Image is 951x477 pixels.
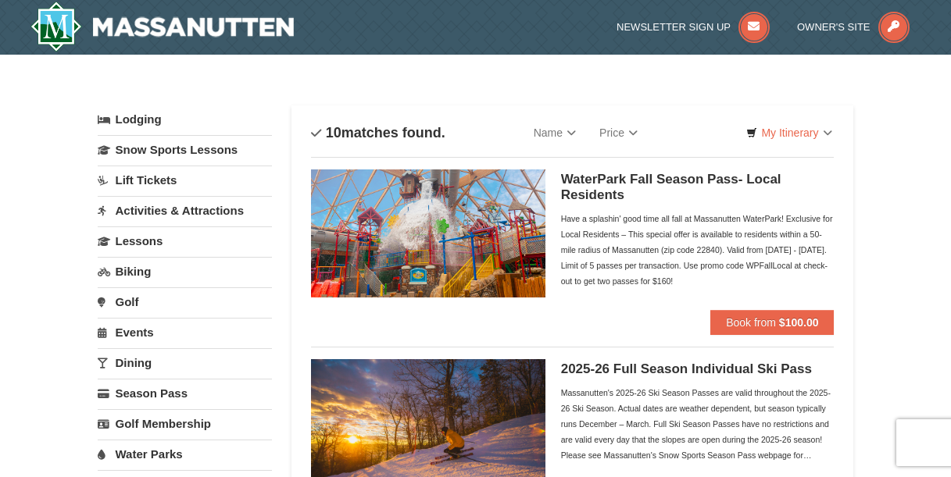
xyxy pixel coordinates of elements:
[561,211,835,289] div: Have a splashin' good time all fall at Massanutten WaterPark! Exclusive for Local Residents – Thi...
[797,21,910,33] a: Owner's Site
[98,166,272,194] a: Lift Tickets
[617,21,731,33] span: Newsletter Sign Up
[710,310,834,335] button: Book from $100.00
[30,2,295,52] img: Massanutten Resort Logo
[98,379,272,408] a: Season Pass
[797,21,871,33] span: Owner's Site
[522,117,588,148] a: Name
[30,2,295,52] a: Massanutten Resort
[588,117,649,148] a: Price
[98,287,272,316] a: Golf
[98,135,272,164] a: Snow Sports Lessons
[561,361,835,377] h5: 2025-26 Full Season Individual Ski Pass
[726,316,776,329] span: Book from
[736,121,842,144] a: My Itinerary
[98,409,272,438] a: Golf Membership
[561,172,835,203] h5: WaterPark Fall Season Pass- Local Residents
[98,257,272,286] a: Biking
[617,21,770,33] a: Newsletter Sign Up
[98,105,272,133] a: Lodging
[98,348,272,377] a: Dining
[98,196,272,225] a: Activities & Attractions
[98,318,272,347] a: Events
[98,440,272,468] a: Water Parks
[98,226,272,255] a: Lessons
[779,316,819,329] strong: $100.00
[561,385,835,463] div: Massanutten's 2025-26 Ski Season Passes are valid throughout the 2025-26 Ski Season. Actual dates...
[311,169,545,297] img: 6619937-212-8c750e5f.jpg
